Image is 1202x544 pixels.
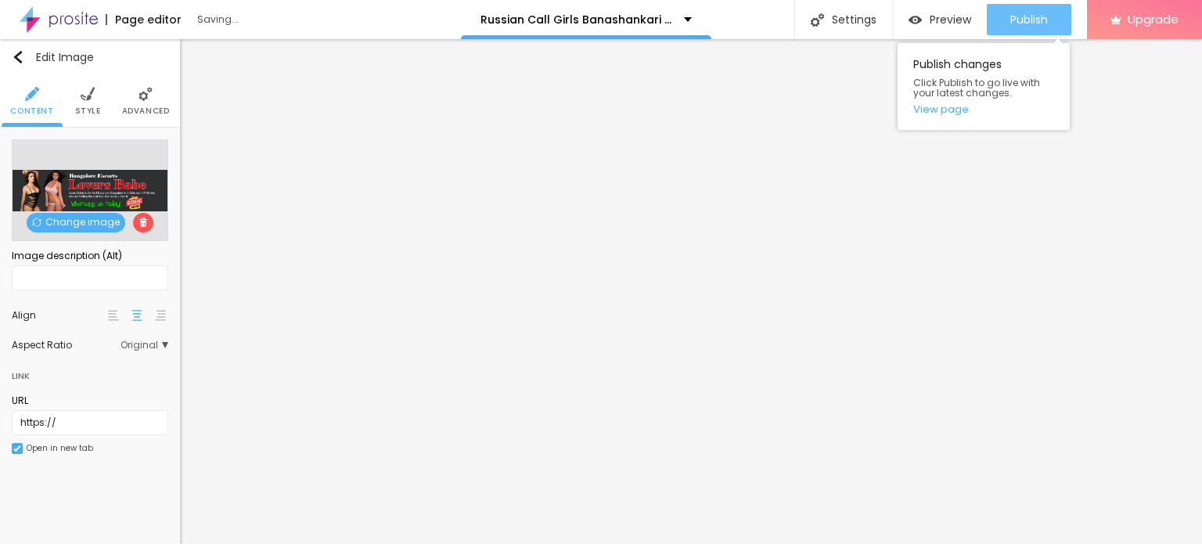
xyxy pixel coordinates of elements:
[180,39,1202,544] iframe: Editor
[930,13,971,26] span: Preview
[12,51,94,63] div: Edit Image
[139,218,148,227] img: Icone
[13,445,21,452] img: Icone
[32,218,41,227] img: Icone
[898,43,1070,130] div: Publish changes
[121,340,168,350] span: Original
[480,14,672,25] p: Russian Call Girls Banashankari [GEOGRAPHIC_DATA] Escorts 100% Full Satisfaction
[909,13,922,27] img: view-1.svg
[106,14,182,25] div: Page editor
[155,310,166,321] img: paragraph-right-align.svg
[27,213,125,232] span: Change image
[12,51,24,63] img: Icone
[12,249,168,263] div: Image description (Alt)
[1010,13,1048,26] span: Publish
[987,4,1071,35] button: Publish
[12,394,168,408] div: URL
[139,87,153,101] img: Icone
[122,107,170,115] span: Advanced
[108,310,119,321] img: paragraph-left-align.svg
[27,445,93,452] div: Open in new tab
[12,367,30,384] div: Link
[25,87,39,101] img: Icone
[12,358,168,386] div: Link
[81,87,95,101] img: Icone
[893,4,987,35] button: Preview
[913,104,1054,114] a: View page
[12,311,106,320] div: Align
[12,340,121,350] div: Aspect Ratio
[197,15,377,24] div: Saving...
[131,310,142,321] img: paragraph-center-align.svg
[811,13,824,27] img: Icone
[10,107,53,115] span: Content
[75,107,101,115] span: Style
[1128,13,1179,26] span: Upgrade
[913,77,1054,98] span: Click Publish to go live with your latest changes.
